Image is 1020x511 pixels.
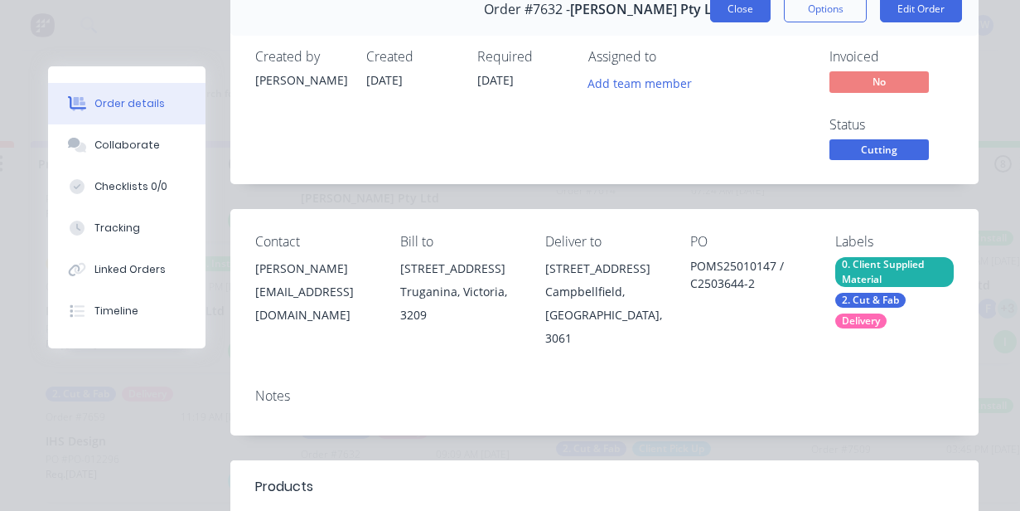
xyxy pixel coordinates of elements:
div: Required [477,49,568,65]
span: [DATE] [366,72,403,88]
div: Truganina, Victoria, 3209 [400,280,519,327]
div: [STREET_ADDRESS] [545,257,664,280]
button: Linked Orders [48,249,205,290]
div: Assigned to [588,49,754,65]
button: Tracking [48,207,205,249]
div: Tracking [94,221,140,236]
div: [PERSON_NAME][EMAIL_ADDRESS][DOMAIN_NAME] [255,257,374,327]
button: Cutting [829,139,929,164]
div: [EMAIL_ADDRESS][DOMAIN_NAME] [255,280,374,327]
div: Contact [255,234,374,250]
div: Created by [255,49,346,65]
div: Checklists 0/0 [94,179,167,194]
div: [STREET_ADDRESS] [400,257,519,280]
div: Delivery [835,314,887,328]
span: [PERSON_NAME] Pty Ltd [570,2,725,17]
button: Order details [48,83,205,124]
button: Add team member [579,71,701,94]
button: Add team member [588,71,701,94]
div: [STREET_ADDRESS]Truganina, Victoria, 3209 [400,257,519,327]
div: Created [366,49,457,65]
div: Order details [94,96,165,111]
div: Labels [835,234,954,250]
div: Collaborate [94,138,160,153]
div: 0. Client Supplied Material [835,257,954,287]
button: Collaborate [48,124,205,166]
span: Cutting [829,139,929,160]
span: No [829,71,929,92]
div: [STREET_ADDRESS]Campbellfield, [GEOGRAPHIC_DATA], 3061 [545,257,664,350]
button: Timeline [48,290,205,332]
div: Deliver to [545,234,664,250]
div: Campbellfield, [GEOGRAPHIC_DATA], 3061 [545,280,664,350]
button: Checklists 0/0 [48,166,205,207]
div: 2. Cut & Fab [835,293,906,308]
div: Timeline [94,304,138,319]
div: Products [255,477,313,497]
div: POMS25010147 / C2503644-2 [690,257,809,292]
span: [DATE] [477,72,514,88]
div: Invoiced [829,49,954,65]
div: Notes [255,388,954,404]
div: Status [829,117,954,133]
div: [PERSON_NAME] [255,71,346,89]
span: Order #7632 - [484,2,570,17]
div: Bill to [400,234,519,250]
div: PO [690,234,809,250]
div: [PERSON_NAME] [255,257,374,280]
div: Linked Orders [94,262,166,277]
